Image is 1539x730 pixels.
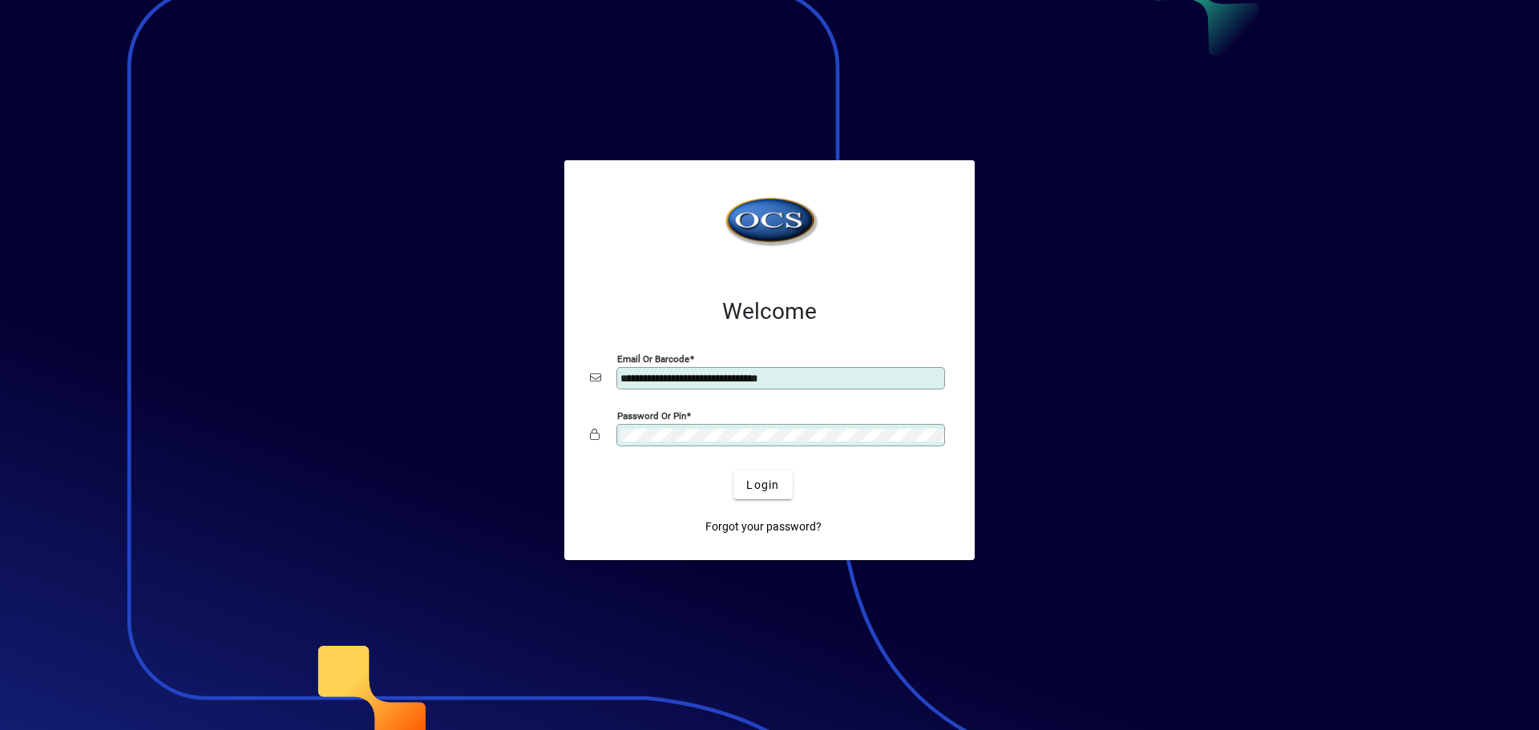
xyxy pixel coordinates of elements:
button: Login [733,470,792,499]
span: Login [746,477,779,494]
span: Forgot your password? [705,518,822,535]
mat-label: Email or Barcode [617,353,689,365]
mat-label: Password or Pin [617,410,686,421]
h2: Welcome [590,298,949,325]
a: Forgot your password? [699,512,828,541]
